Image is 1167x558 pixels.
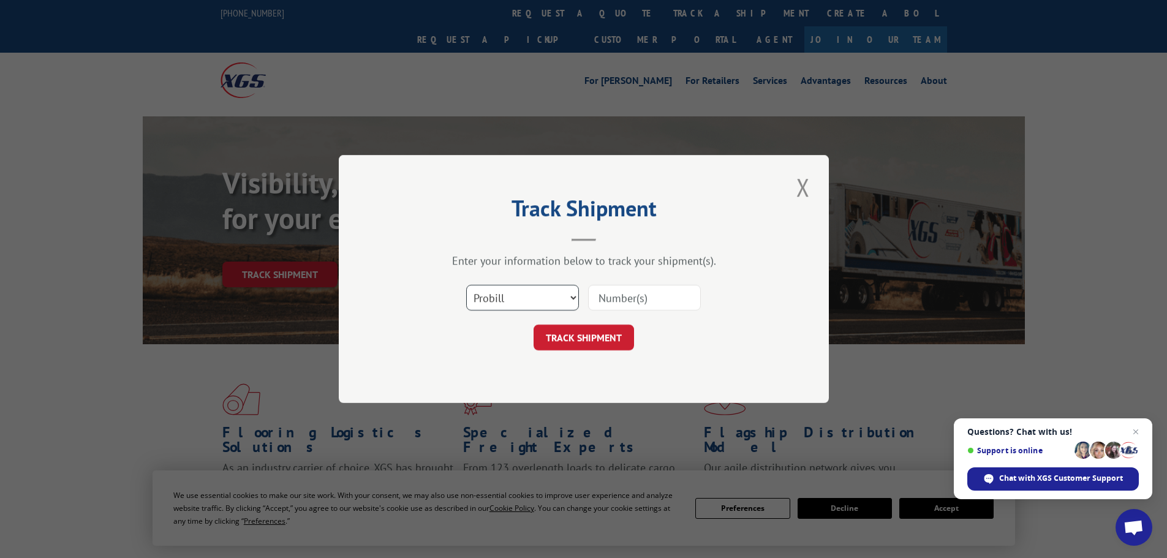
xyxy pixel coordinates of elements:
[999,473,1123,484] span: Chat with XGS Customer Support
[967,467,1139,491] span: Chat with XGS Customer Support
[967,427,1139,437] span: Questions? Chat with us!
[534,325,634,350] button: TRACK SHIPMENT
[1116,509,1152,546] a: Open chat
[967,446,1070,455] span: Support is online
[588,285,701,311] input: Number(s)
[793,170,814,204] button: Close modal
[400,254,768,268] div: Enter your information below to track your shipment(s).
[400,200,768,223] h2: Track Shipment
